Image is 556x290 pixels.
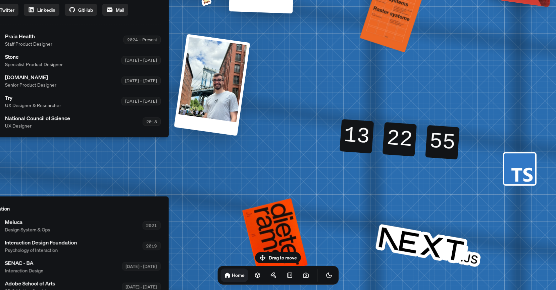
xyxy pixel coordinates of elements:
[5,73,56,81] span: [DOMAIN_NAME]
[5,32,52,40] span: Praia Health
[142,221,160,230] div: 2021
[121,56,160,64] div: [DATE] – [DATE]
[5,279,55,287] span: Adobe School of Arts
[122,262,160,271] div: [DATE] - [DATE]
[23,4,59,16] a: Linkedin
[5,61,62,68] span: Specialist Product Designer
[5,246,77,253] span: Psychology of Interaction
[64,4,97,16] a: GitHub
[5,102,61,109] span: UX Designer & Researcher
[37,6,55,13] span: Linkedin
[5,267,43,274] span: Interaction Design
[142,242,160,250] div: 2019
[232,272,245,278] h1: Home
[5,81,56,88] span: Senior Product Designer
[115,6,124,13] span: Mail
[142,117,160,126] div: 2018
[5,238,77,246] span: Interaction Design Foundation
[78,6,93,13] span: GitHub
[5,259,43,267] span: SENAC - BA
[5,94,61,102] span: Try
[121,77,160,85] div: [DATE] – [DATE]
[102,4,128,16] a: Mail
[5,53,62,61] span: Stone
[425,125,459,159] div: 55
[121,97,160,105] div: [DATE] – [DATE]
[220,269,248,282] a: Home
[5,218,50,226] span: Meiuca
[5,226,50,233] span: Design System & Ops
[322,269,336,282] button: Toggle Theme
[5,122,70,129] span: UX Designer
[123,36,160,44] div: 2024 – Present
[5,40,52,47] span: Staff Product Designer
[5,114,70,122] span: National Council of Science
